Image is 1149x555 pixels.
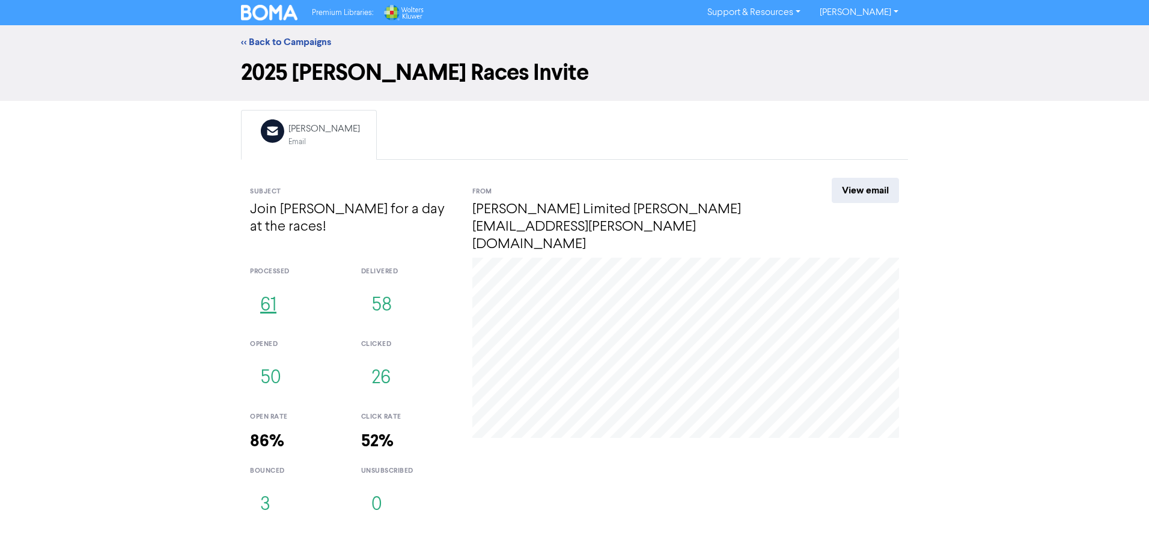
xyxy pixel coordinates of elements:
button: 50 [250,359,291,398]
button: 0 [361,485,392,525]
h4: Join [PERSON_NAME] for a day at the races! [250,201,454,236]
iframe: Chat Widget [1089,497,1149,555]
img: Wolters Kluwer [383,5,424,20]
button: 26 [361,359,401,398]
button: 58 [361,286,402,326]
div: From [472,187,788,197]
h4: [PERSON_NAME] Limited [PERSON_NAME][EMAIL_ADDRESS][PERSON_NAME][DOMAIN_NAME] [472,201,788,253]
div: clicked [361,339,454,350]
a: [PERSON_NAME] [810,3,908,22]
button: 61 [250,286,287,326]
a: << Back to Campaigns [241,36,331,48]
a: Support & Resources [698,3,810,22]
div: processed [250,267,343,277]
a: View email [832,178,899,203]
span: Premium Libraries: [312,9,373,17]
img: BOMA Logo [241,5,297,20]
div: bounced [250,466,343,476]
div: click rate [361,412,454,422]
button: 3 [250,485,281,525]
h1: 2025 [PERSON_NAME] Races Invite [241,59,908,86]
div: open rate [250,412,343,422]
div: delivered [361,267,454,277]
div: opened [250,339,343,350]
div: unsubscribed [361,466,454,476]
div: Email [288,136,360,148]
div: [PERSON_NAME] [288,122,360,136]
strong: 86% [250,431,284,452]
div: Subject [250,187,454,197]
strong: 52% [361,431,394,452]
